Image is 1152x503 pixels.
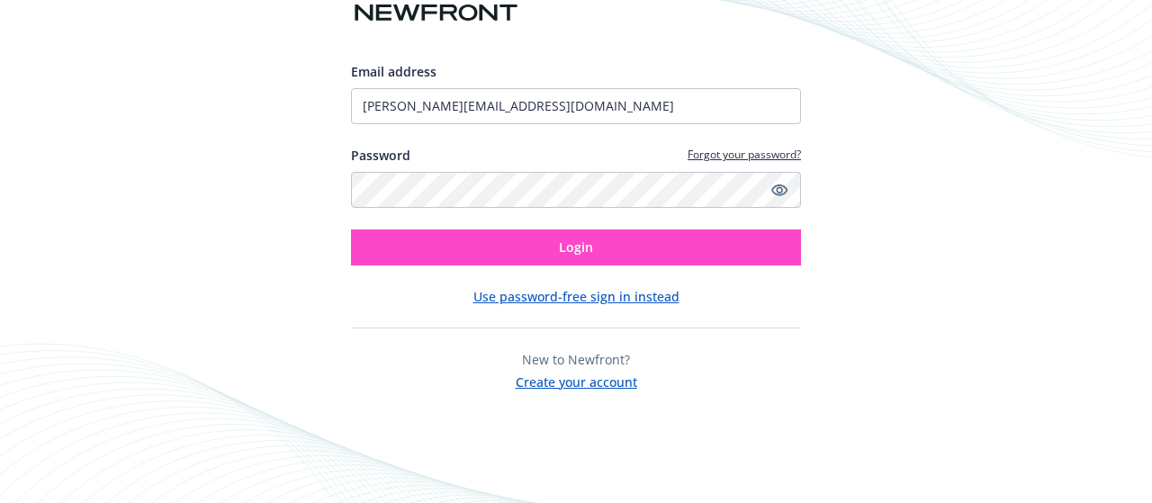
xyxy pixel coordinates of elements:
label: Password [351,146,410,165]
span: Login [559,238,593,256]
button: Create your account [516,369,637,391]
input: Enter your email [351,88,801,124]
button: Use password-free sign in instead [473,287,679,306]
input: Enter your password [351,172,801,208]
a: Show password [769,179,790,201]
button: Login [351,229,801,265]
span: Email address [351,63,436,80]
span: New to Newfront? [522,351,630,368]
a: Forgot your password? [688,147,801,162]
